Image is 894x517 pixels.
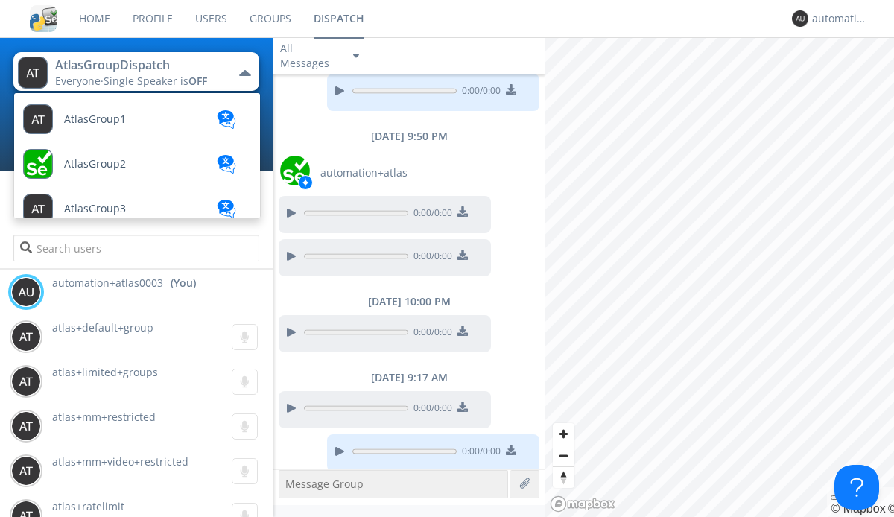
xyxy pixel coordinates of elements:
[550,495,615,513] a: Mapbox logo
[30,5,57,32] img: cddb5a64eb264b2086981ab96f4c1ba7
[457,445,501,461] span: 0:00 / 0:00
[55,57,223,74] div: AtlasGroupDispatch
[353,54,359,58] img: caret-down-sm.svg
[13,235,259,261] input: Search users
[831,502,885,515] a: Mapbox
[812,11,868,26] div: automation+atlas0003
[215,155,238,174] img: translation-blue.svg
[52,365,158,379] span: atlas+limited+groups
[408,206,452,223] span: 0:00 / 0:00
[457,84,501,101] span: 0:00 / 0:00
[273,370,545,385] div: [DATE] 9:17 AM
[11,277,41,307] img: 373638.png
[273,129,545,144] div: [DATE] 9:50 PM
[188,74,207,88] span: OFF
[280,156,310,185] img: d2d01cd9b4174d08988066c6d424eccd
[792,10,808,27] img: 373638.png
[457,326,468,336] img: download media button
[408,402,452,418] span: 0:00 / 0:00
[52,410,156,424] span: atlas+mm+restricted
[11,367,41,396] img: 373638.png
[831,495,843,500] button: Toggle attribution
[55,74,223,89] div: Everyone ·
[64,114,126,125] span: AtlasGroup1
[553,467,574,488] span: Reset bearing to north
[52,276,163,291] span: automation+atlas0003
[457,206,468,217] img: download media button
[320,165,408,180] span: automation+atlas
[52,454,188,469] span: atlas+mm+video+restricted
[171,276,196,291] div: (You)
[553,445,574,466] button: Zoom out
[215,110,238,129] img: translation-blue.svg
[64,159,126,170] span: AtlasGroup2
[18,57,48,89] img: 373638.png
[553,423,574,445] button: Zoom in
[553,466,574,488] button: Reset bearing to north
[215,200,238,218] img: translation-blue.svg
[64,203,126,215] span: AtlasGroup3
[280,41,340,71] div: All Messages
[104,74,207,88] span: Single Speaker is
[13,52,259,91] button: AtlasGroupDispatchEveryone·Single Speaker isOFF
[457,402,468,412] img: download media button
[52,320,153,334] span: atlas+default+group
[11,456,41,486] img: 373638.png
[11,411,41,441] img: 373638.png
[52,499,124,513] span: atlas+ratelimit
[457,250,468,260] img: download media button
[408,326,452,342] span: 0:00 / 0:00
[11,322,41,352] img: 373638.png
[408,250,452,266] span: 0:00 / 0:00
[506,84,516,95] img: download media button
[834,465,879,510] iframe: Toggle Customer Support
[273,294,545,309] div: [DATE] 10:00 PM
[13,92,261,219] ul: AtlasGroupDispatchEveryone·Single Speaker isOFF
[506,445,516,455] img: download media button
